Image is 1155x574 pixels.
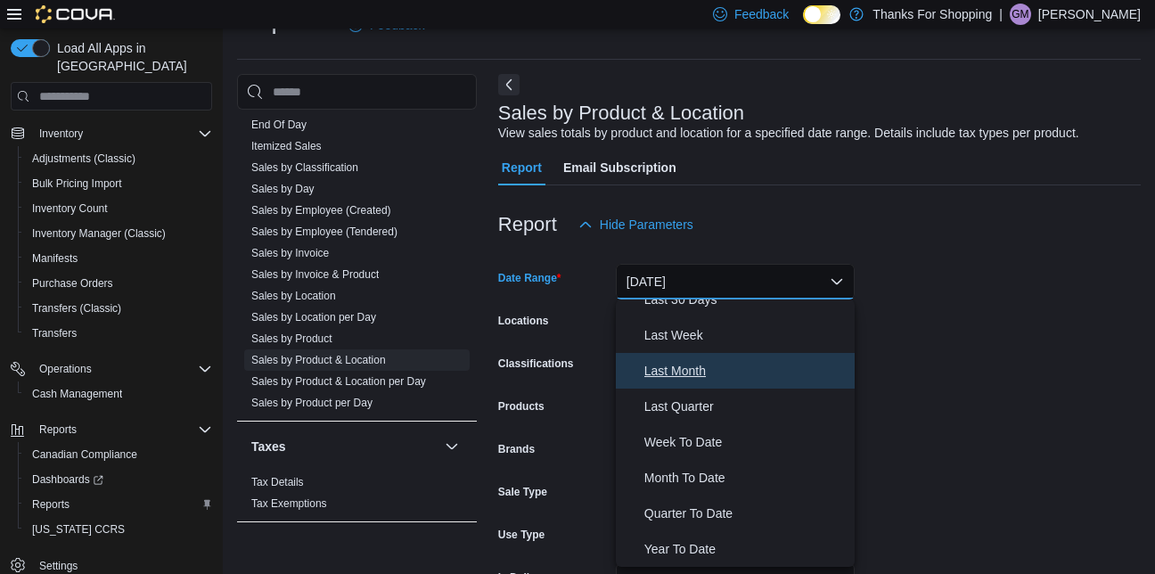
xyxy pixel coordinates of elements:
[1012,4,1028,25] span: GM
[251,267,379,282] span: Sales by Invoice & Product
[32,226,166,241] span: Inventory Manager (Classic)
[251,476,304,488] a: Tax Details
[251,397,373,409] a: Sales by Product per Day
[18,442,219,467] button: Canadian Compliance
[32,123,212,144] span: Inventory
[18,221,219,246] button: Inventory Manager (Classic)
[25,494,77,515] a: Reports
[25,198,115,219] a: Inventory Count
[32,472,103,487] span: Dashboards
[498,124,1079,143] div: View sales totals by product and location for a specified date range. Details include tax types p...
[498,357,574,371] label: Classifications
[251,182,315,196] span: Sales by Day
[18,467,219,492] a: Dashboards
[498,399,545,414] label: Products
[251,332,332,346] span: Sales by Product
[25,383,129,405] a: Cash Management
[25,298,128,319] a: Transfers (Classic)
[498,74,520,95] button: Next
[251,139,322,153] span: Itemized Sales
[734,5,789,23] span: Feedback
[32,123,90,144] button: Inventory
[251,268,379,281] a: Sales by Invoice & Product
[502,150,542,185] span: Report
[32,152,135,166] span: Adjustments (Classic)
[251,183,315,195] a: Sales by Day
[32,447,137,462] span: Canadian Compliance
[32,387,122,401] span: Cash Management
[25,148,212,169] span: Adjustments (Classic)
[25,198,212,219] span: Inventory Count
[39,559,78,573] span: Settings
[4,357,219,381] button: Operations
[251,247,329,259] a: Sales by Invoice
[251,289,336,303] span: Sales by Location
[251,290,336,302] a: Sales by Location
[32,358,99,380] button: Operations
[237,471,477,521] div: Taxes
[644,538,848,560] span: Year To Date
[18,196,219,221] button: Inventory Count
[25,469,111,490] a: Dashboards
[25,383,212,405] span: Cash Management
[25,323,84,344] a: Transfers
[25,273,120,294] a: Purchase Orders
[644,396,848,417] span: Last Quarter
[251,119,307,131] a: End Of Day
[25,148,143,169] a: Adjustments (Classic)
[251,311,376,324] a: Sales by Location per Day
[644,324,848,346] span: Last Week
[616,299,855,567] div: Select listbox
[25,248,85,269] a: Manifests
[25,173,129,194] a: Bulk Pricing Import
[251,204,391,217] a: Sales by Employee (Created)
[1010,4,1031,25] div: Gaelan Malloy
[803,5,840,24] input: Dark Mode
[251,310,376,324] span: Sales by Location per Day
[251,160,358,175] span: Sales by Classification
[644,467,848,488] span: Month To Date
[25,519,212,540] span: Washington CCRS
[644,431,848,453] span: Week To Date
[616,264,855,299] button: [DATE]
[251,354,386,366] a: Sales by Product & Location
[18,246,219,271] button: Manifests
[32,497,70,512] span: Reports
[803,24,804,25] span: Dark Mode
[25,223,173,244] a: Inventory Manager (Classic)
[50,39,212,75] span: Load All Apps in [GEOGRAPHIC_DATA]
[39,422,77,437] span: Reports
[32,358,212,380] span: Operations
[251,161,358,174] a: Sales by Classification
[25,248,212,269] span: Manifests
[25,273,212,294] span: Purchase Orders
[32,419,84,440] button: Reports
[25,323,212,344] span: Transfers
[32,201,108,216] span: Inventory Count
[237,114,477,421] div: Sales
[18,381,219,406] button: Cash Management
[999,4,1003,25] p: |
[251,497,327,510] a: Tax Exemptions
[251,203,391,217] span: Sales by Employee (Created)
[251,118,307,132] span: End Of Day
[251,438,438,455] button: Taxes
[251,496,327,511] span: Tax Exemptions
[4,121,219,146] button: Inventory
[25,444,212,465] span: Canadian Compliance
[498,214,557,235] h3: Report
[251,374,426,389] span: Sales by Product & Location per Day
[563,150,676,185] span: Email Subscription
[872,4,992,25] p: Thanks For Shopping
[644,360,848,381] span: Last Month
[251,438,286,455] h3: Taxes
[32,522,125,537] span: [US_STATE] CCRS
[251,140,322,152] a: Itemized Sales
[18,321,219,346] button: Transfers
[32,326,77,340] span: Transfers
[498,528,545,542] label: Use Type
[251,246,329,260] span: Sales by Invoice
[25,223,212,244] span: Inventory Manager (Classic)
[39,127,83,141] span: Inventory
[18,492,219,517] button: Reports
